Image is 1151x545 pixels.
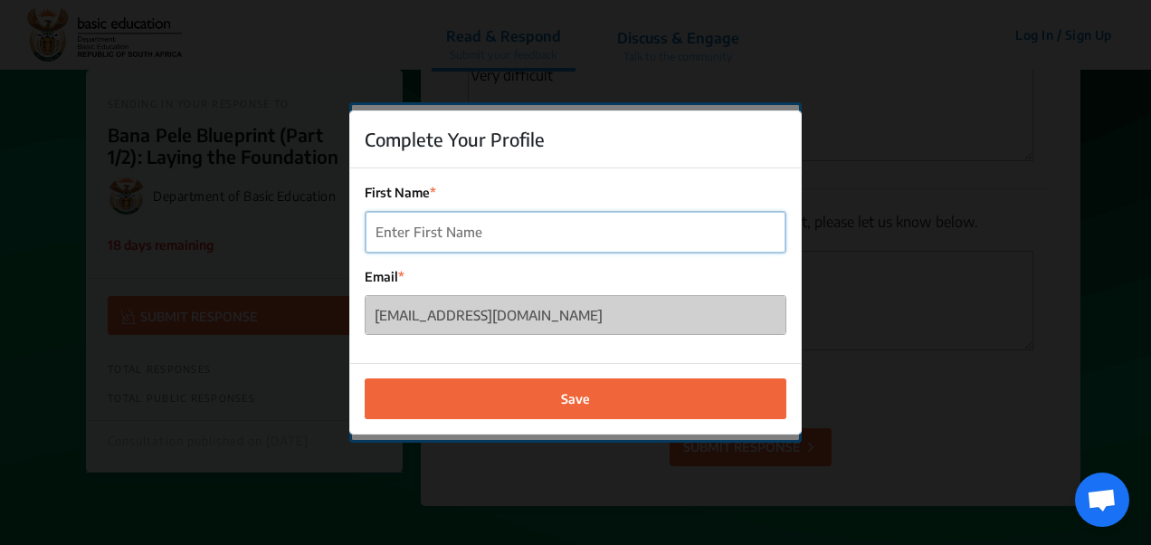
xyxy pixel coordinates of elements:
[365,378,786,419] button: Save
[1075,473,1129,527] div: Open chat
[365,183,786,202] label: First Name
[365,126,545,153] h5: Complete Your Profile
[365,267,786,286] label: Email
[561,389,590,408] span: Save
[366,212,785,253] input: Enter First Name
